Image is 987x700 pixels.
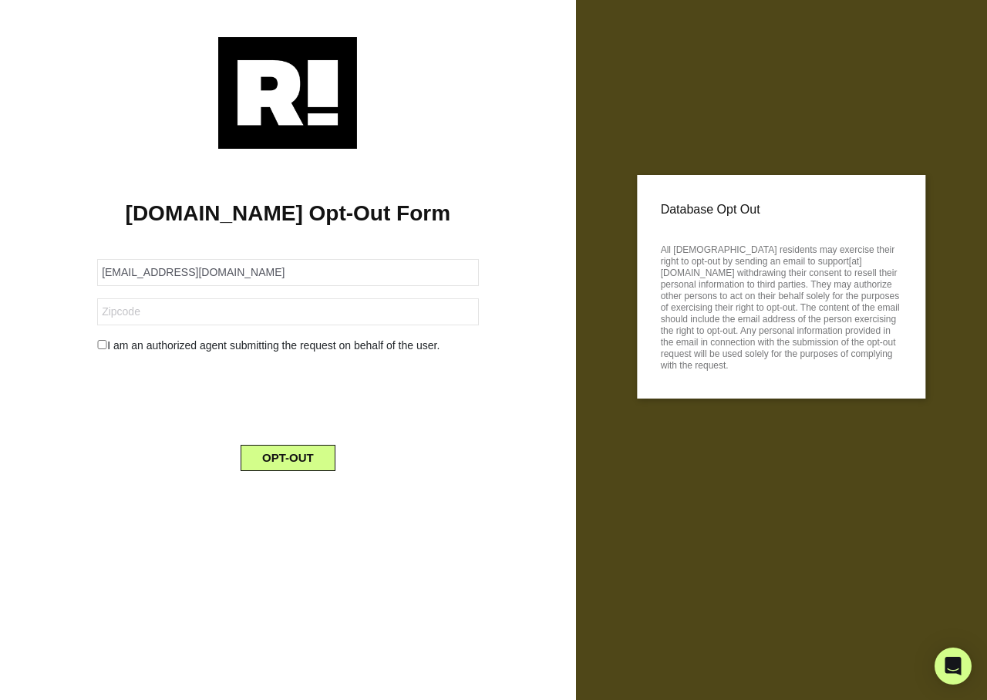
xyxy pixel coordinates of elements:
[23,200,553,227] h1: [DOMAIN_NAME] Opt-Out Form
[661,240,902,372] p: All [DEMOGRAPHIC_DATA] residents may exercise their right to opt-out by sending an email to suppo...
[935,648,972,685] div: Open Intercom Messenger
[97,259,478,286] input: Email Address
[86,338,490,354] div: I am an authorized agent submitting the request on behalf of the user.
[661,198,902,221] p: Database Opt Out
[241,445,335,471] button: OPT-OUT
[218,37,357,149] img: Retention.com
[97,298,478,325] input: Zipcode
[170,366,405,426] iframe: reCAPTCHA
